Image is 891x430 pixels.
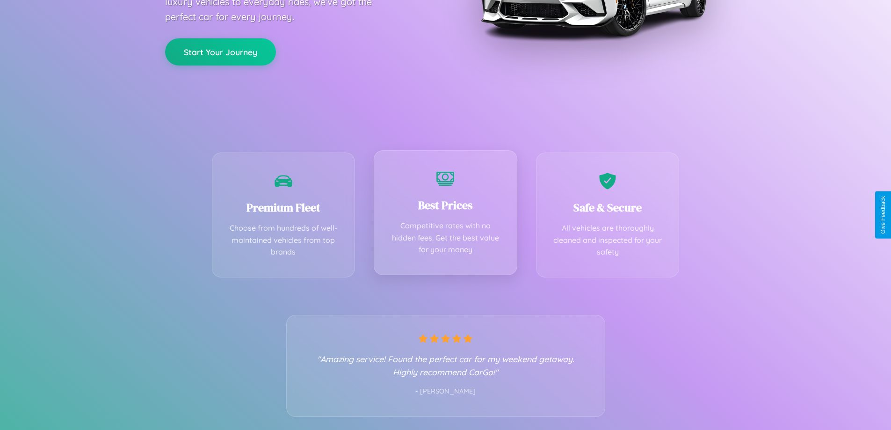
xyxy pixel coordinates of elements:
p: - [PERSON_NAME] [305,386,586,398]
p: All vehicles are thoroughly cleaned and inspected for your safety [551,222,665,258]
p: "Amazing service! Found the perfect car for my weekend getaway. Highly recommend CarGo!" [305,352,586,379]
p: Competitive rates with no hidden fees. Get the best value for your money [388,220,503,256]
h3: Best Prices [388,197,503,213]
div: Give Feedback [880,196,886,234]
p: Choose from hundreds of well-maintained vehicles from top brands [226,222,341,258]
h3: Premium Fleet [226,200,341,215]
button: Start Your Journey [165,38,276,66]
h3: Safe & Secure [551,200,665,215]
